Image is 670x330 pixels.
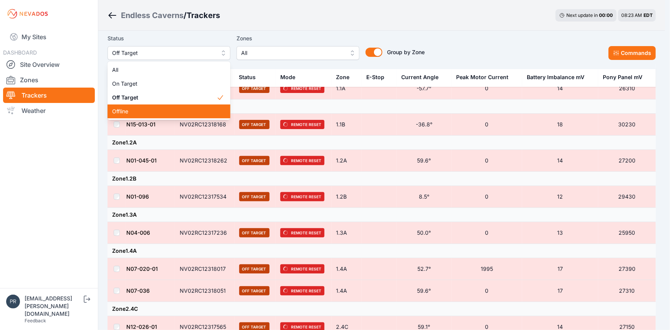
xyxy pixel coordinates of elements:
[112,108,217,115] span: Offline
[108,61,230,120] div: Off Target
[112,94,217,101] span: Off Target
[112,80,217,88] span: On Target
[112,48,215,58] span: Off Target
[108,46,230,60] button: Off Target
[112,66,217,74] span: All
